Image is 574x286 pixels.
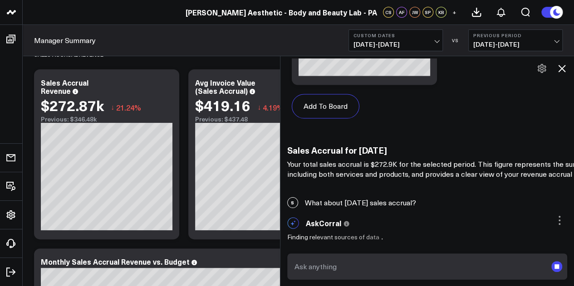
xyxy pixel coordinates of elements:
[468,29,563,51] button: Previous Period[DATE]-[DATE]
[383,7,394,18] div: CS
[292,94,359,118] button: Add To Board
[41,97,104,113] div: $272.87k
[263,102,284,112] span: 4.19%
[447,38,464,43] div: VS
[116,102,141,112] span: 21.24%
[396,7,407,18] div: AF
[409,7,420,18] div: JW
[195,97,250,113] div: $419.16
[186,7,377,17] a: [PERSON_NAME] Aesthetic - Body and Beauty Lab - PA
[306,218,341,228] span: AskCorral
[353,41,438,48] span: [DATE] - [DATE]
[34,35,96,45] a: Manager Summary
[257,102,261,113] span: ↓
[353,33,438,38] b: Custom Dates
[422,7,433,18] div: SP
[111,102,114,113] span: ↓
[473,33,558,38] b: Previous Period
[436,7,446,18] div: KB
[287,197,298,208] span: S
[348,29,443,51] button: Custom Dates[DATE]-[DATE]
[195,78,255,96] div: Avg Invoice Value (Sales Accrual)
[449,7,460,18] button: +
[41,257,190,267] div: Monthly Sales Accrual Revenue vs. Budget
[41,78,88,96] div: Sales Accrual Revenue
[41,116,172,123] div: Previous: $346.48k
[452,9,456,15] span: +
[473,41,558,48] span: [DATE] - [DATE]
[195,116,327,123] div: Previous: $437.48
[287,233,389,241] div: Finding relevant sources of data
